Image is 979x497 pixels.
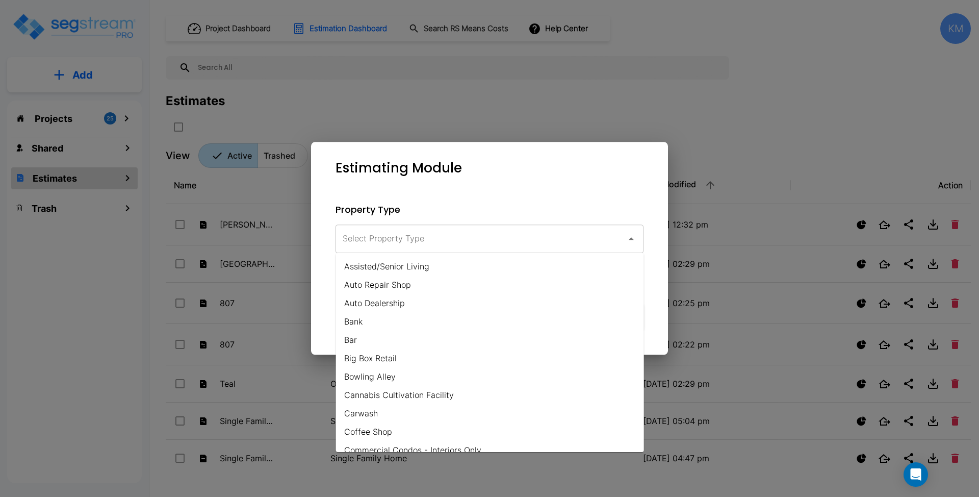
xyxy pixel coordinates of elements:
[336,404,644,423] li: Carwash
[336,331,644,349] li: Bar
[336,349,644,367] li: Big Box Retail
[336,386,644,404] li: Cannabis Cultivation Facility
[336,367,644,386] li: Bowling Alley
[336,257,644,276] li: Assisted/Senior Living
[336,312,644,331] li: Bank
[336,441,644,459] li: Commercial Condos - Interiors Only
[904,462,928,487] div: Open Intercom Messenger
[336,158,462,178] p: Estimating Module
[336,294,644,312] li: Auto Dealership
[336,203,643,216] p: Property Type
[336,423,644,441] li: Coffee Shop
[336,276,644,294] li: Auto Repair Shop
